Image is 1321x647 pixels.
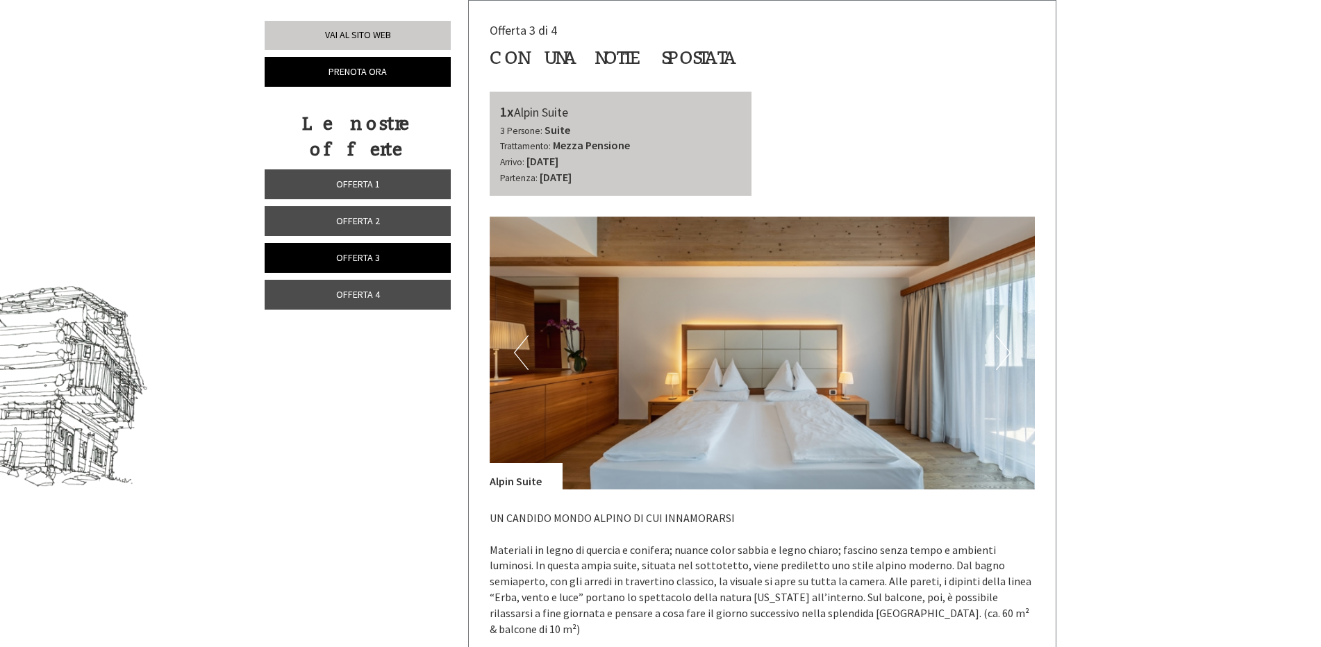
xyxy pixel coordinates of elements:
img: image [490,217,1036,489]
b: Mezza Pensione [553,138,630,152]
b: Suite [545,123,570,137]
small: Trattamento: [500,140,551,152]
a: Vai al sito web [265,21,451,50]
a: Prenota ora [265,57,451,87]
div: con una notte spostata [490,45,737,71]
span: Offerta 1 [336,178,380,190]
span: Offerta 4 [336,288,380,301]
button: Previous [514,335,529,370]
small: Partenza: [500,172,538,184]
div: Alpin Suite [500,102,742,122]
p: UN CANDIDO MONDO ALPINO DI CUI INNAMORARSI Materiali in legno di quercia e conifera; nuance color... [490,510,1036,637]
button: Next [996,335,1011,370]
span: Offerta 3 di 4 [490,22,557,38]
div: Alpin Suite [490,463,563,489]
b: [DATE] [540,170,572,184]
b: 1x [500,103,514,120]
b: [DATE] [526,154,558,168]
div: Le nostre offerte [265,111,447,162]
span: Offerta 3 [336,251,380,264]
span: Offerta 2 [336,215,380,227]
small: 3 Persone: [500,125,542,137]
small: Arrivo: [500,156,524,168]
